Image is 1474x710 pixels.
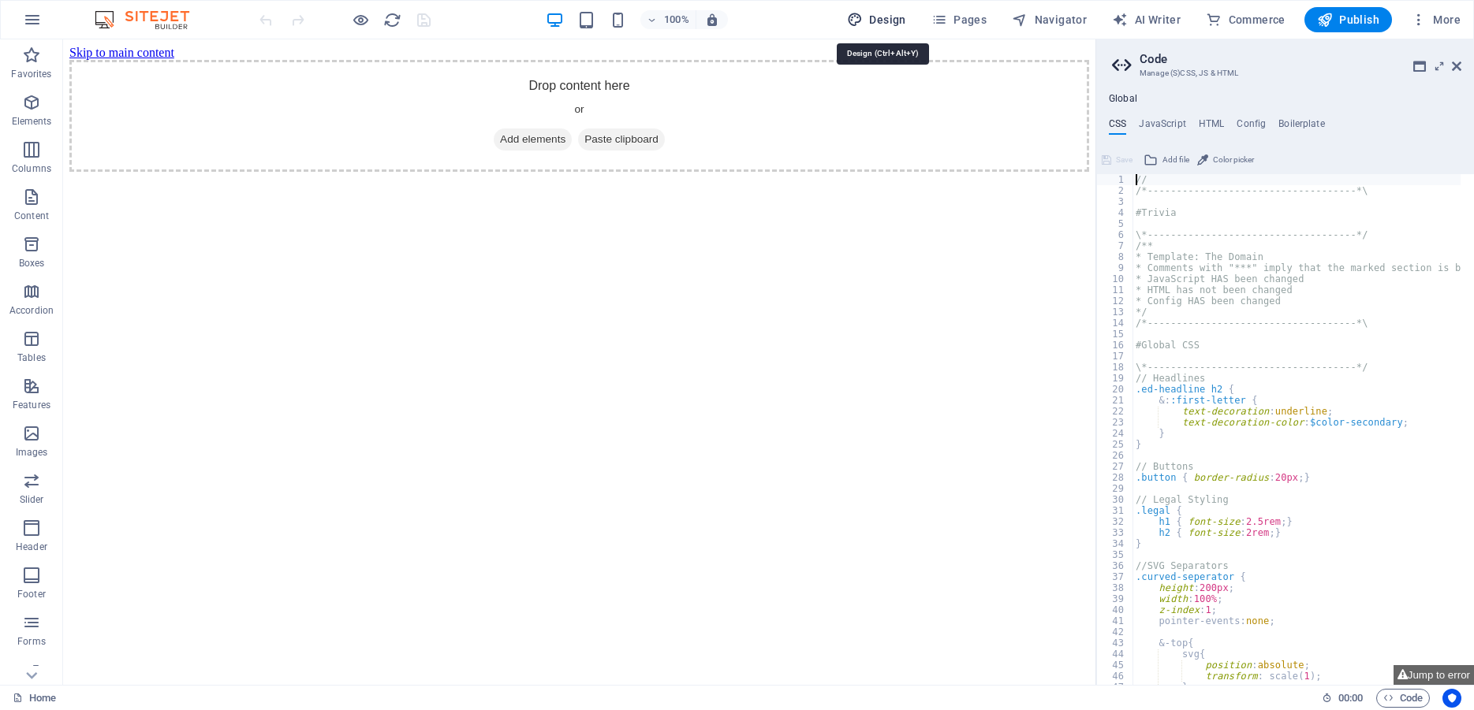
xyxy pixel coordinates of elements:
button: Color picker [1195,151,1256,169]
div: 10 [1097,273,1134,284]
p: Columns [12,162,51,175]
button: Publish [1304,7,1392,32]
h3: Manage (S)CSS, JS & HTML [1140,66,1430,80]
button: Design [841,7,912,32]
div: 6 [1097,229,1134,240]
div: 22 [1097,406,1134,417]
div: 47 [1097,682,1134,693]
span: AI Writer [1112,12,1181,28]
div: 7 [1097,240,1134,251]
div: 28 [1097,472,1134,483]
div: 4 [1097,207,1134,218]
button: Code [1376,689,1430,708]
div: 21 [1097,395,1134,406]
div: 14 [1097,318,1134,329]
h6: Session time [1322,689,1364,708]
div: 43 [1097,638,1134,649]
div: 34 [1097,538,1134,549]
div: 35 [1097,549,1134,560]
div: 44 [1097,649,1134,660]
div: 8 [1097,251,1134,262]
div: 17 [1097,351,1134,362]
h4: Boilerplate [1278,118,1325,136]
div: 45 [1097,660,1134,671]
button: Navigator [1006,7,1093,32]
span: Paste clipboard [515,89,602,111]
div: 5 [1097,218,1134,229]
div: 39 [1097,593,1134,604]
h6: 100% [664,10,689,29]
button: 100% [640,10,696,29]
p: Content [14,210,49,222]
span: Commerce [1206,12,1286,28]
span: Color picker [1213,151,1254,169]
div: 29 [1097,483,1134,494]
div: 19 [1097,373,1134,384]
img: Editor Logo [91,10,209,29]
p: Tables [17,351,46,364]
a: Click to cancel selection. Double-click to open Pages [13,689,56,708]
button: Usercentrics [1442,689,1461,708]
div: Drop content here [6,20,1026,132]
span: Publish [1317,12,1379,28]
span: Pages [931,12,987,28]
div: 24 [1097,428,1134,439]
div: 42 [1097,626,1134,638]
button: Click here to leave preview mode and continue editing [351,10,370,29]
div: 25 [1097,439,1134,450]
div: 40 [1097,604,1134,615]
div: 9 [1097,262,1134,273]
span: Navigator [1012,12,1087,28]
div: 11 [1097,284,1134,296]
h2: Code [1140,52,1461,66]
p: Favorites [11,68,51,80]
div: 16 [1097,340,1134,351]
h4: JavaScript [1139,118,1185,136]
button: Jump to error [1394,665,1474,685]
div: 15 [1097,329,1134,340]
button: Commerce [1200,7,1292,32]
button: Add file [1141,151,1192,169]
div: 23 [1097,417,1134,428]
p: Footer [17,588,46,600]
div: 26 [1097,450,1134,461]
span: : [1349,692,1352,704]
button: Pages [925,7,993,32]
a: Skip to main content [6,6,111,20]
div: 1 [1097,174,1134,185]
button: More [1405,7,1467,32]
span: Add elements [431,89,509,111]
h4: HTML [1199,118,1225,136]
div: 46 [1097,671,1134,682]
div: 30 [1097,494,1134,505]
h4: CSS [1109,118,1126,136]
span: 00 00 [1338,689,1363,708]
div: 2 [1097,185,1134,196]
div: 36 [1097,560,1134,571]
p: Accordion [9,304,54,317]
h4: Global [1109,93,1137,106]
div: 41 [1097,615,1134,626]
h4: Config [1237,118,1266,136]
div: 37 [1097,571,1134,582]
p: Images [16,446,48,459]
p: Slider [20,493,44,506]
p: Forms [17,635,46,648]
div: 18 [1097,362,1134,373]
i: Reload page [383,11,401,29]
button: AI Writer [1106,7,1187,32]
div: 3 [1097,196,1134,207]
div: 12 [1097,296,1134,307]
div: 13 [1097,307,1134,318]
div: 33 [1097,527,1134,538]
i: On resize automatically adjust zoom level to fit chosen device. [705,13,719,27]
div: 31 [1097,505,1134,516]
div: 27 [1097,461,1134,472]
div: 38 [1097,582,1134,593]
span: More [1411,12,1461,28]
div: 20 [1097,384,1134,395]
p: Elements [12,115,52,128]
span: Code [1383,689,1423,708]
button: reload [382,10,401,29]
p: Header [16,541,47,553]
